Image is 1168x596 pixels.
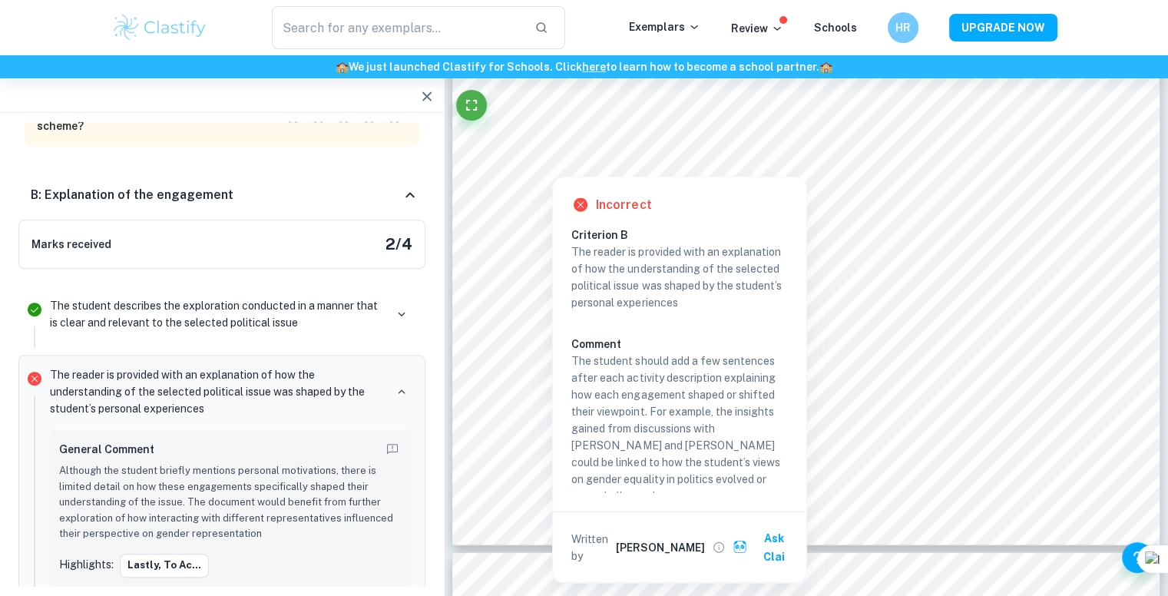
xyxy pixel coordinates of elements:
h6: HR [894,19,912,36]
button: Lastly, to ac... [120,555,209,578]
button: View full profile [708,537,730,558]
svg: Incorrect [25,370,44,389]
p: The reader is provided with an explanation of how the understanding of the selected political iss... [571,243,788,311]
span: 🏫 [336,61,349,73]
div: B: Explanation of the engagement [18,171,425,220]
h6: General Comment [59,442,154,459]
p: Written by [571,531,613,565]
h6: We just launched Clastify for Schools. Click to learn how to become a school partner. [3,58,1165,75]
p: The student describes the exploration conducted in a manner that is clear and relevant to the sel... [50,298,385,332]
button: Report mistake/confusion [382,439,403,461]
input: Search for any exemplars... [272,6,523,49]
p: The student should add a few sentences after each activity description explaining how each engage... [571,353,788,505]
p: Although the student briefly mentions personal motivations, there is limited detail on how these ... [59,464,403,542]
svg: Correct [25,301,44,320]
a: Schools [814,22,857,34]
h6: Marks received [31,237,111,253]
p: Exemplars [629,18,700,35]
button: UPGRADE NOW [949,14,1057,41]
h6: Incorrect [596,196,651,214]
h6: Comment [571,336,788,353]
h6: Criterion B [571,227,800,243]
h5: 2 / 4 [385,233,412,257]
span: 🏫 [819,61,832,73]
button: Fullscreen [456,90,487,121]
p: The reader is provided with an explanation of how the understanding of the selected political iss... [50,367,385,418]
img: Clastify logo [111,12,209,43]
a: here [582,61,606,73]
p: Highlights: [59,557,114,574]
h6: [PERSON_NAME] [616,539,705,556]
img: clai.svg [733,540,747,555]
p: Review [731,20,783,37]
button: Ask Clai [730,525,800,571]
button: Help and Feedback [1122,542,1153,573]
h6: B: Explanation of the engagement [31,187,233,205]
button: HR [888,12,918,43]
